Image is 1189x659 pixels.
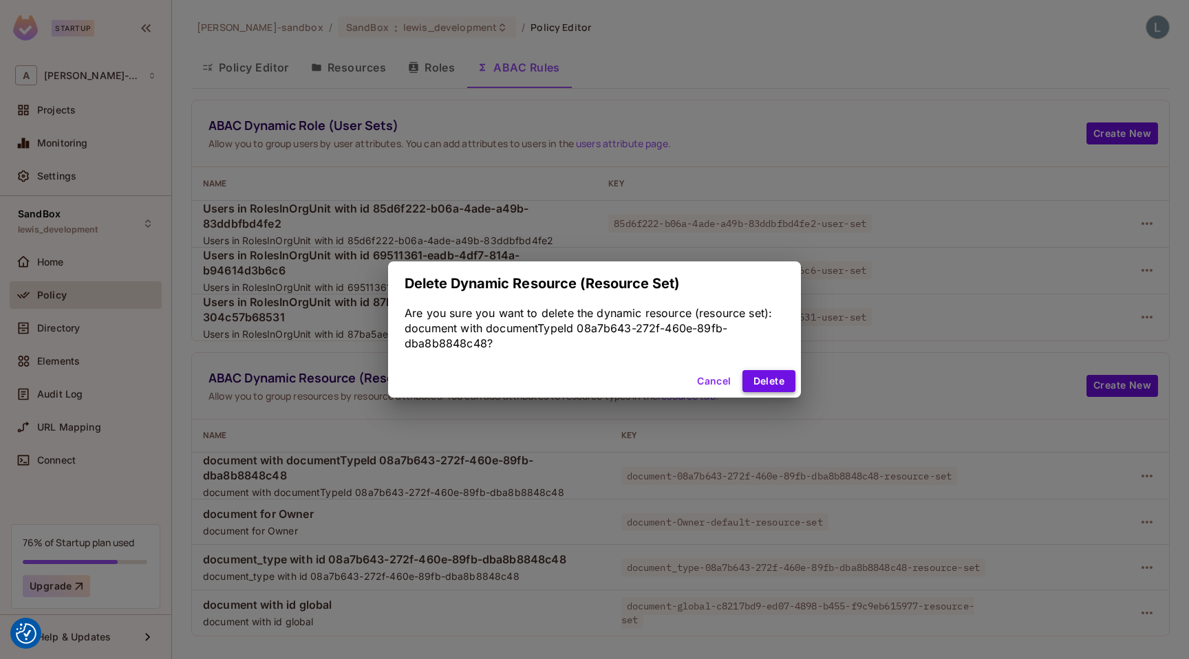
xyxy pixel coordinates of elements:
[16,623,36,644] button: Consent Preferences
[388,261,801,305] h2: Delete Dynamic Resource (Resource Set)
[742,370,795,392] button: Delete
[16,623,36,644] img: Revisit consent button
[692,370,736,392] button: Cancel
[405,305,784,351] div: Are you sure you want to delete the dynamic resource (resource set): document with documentTypeId...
